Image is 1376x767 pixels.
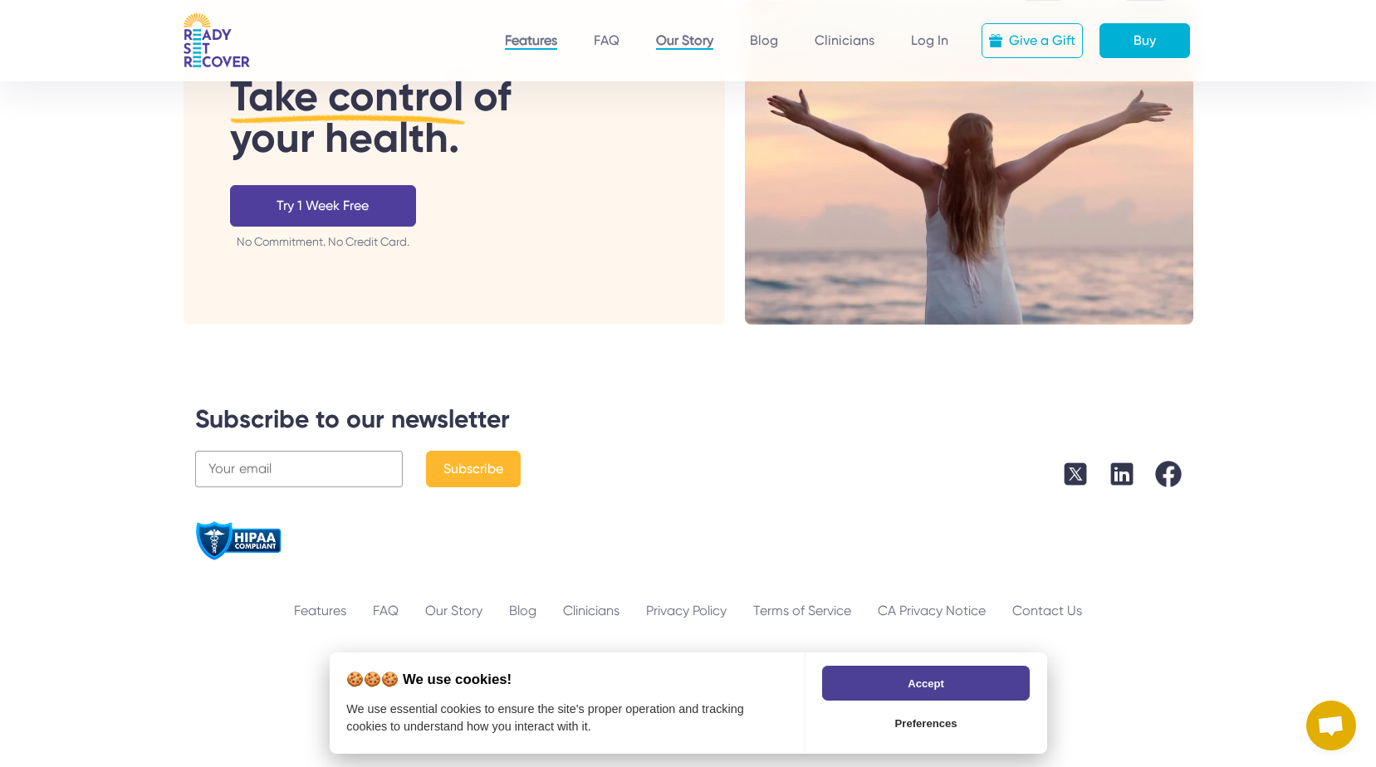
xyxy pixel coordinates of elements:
div: Contact Us [999,601,1095,621]
a: Terms of Service [740,601,864,621]
a: Features [505,32,557,50]
a: Open chat [1306,701,1356,750]
a: Features [281,601,360,621]
h2: 🍪🍪🍪 We use cookies! [330,672,805,687]
img: RSR [184,13,250,68]
a: Blog [496,601,550,621]
img: Linkedin icn [1109,461,1135,487]
a: Our Story [412,601,496,621]
img: Beachwoman [745,1,1193,325]
img: Hipaa [195,520,282,561]
a: Clinicians [550,601,633,621]
span: Take control [230,71,473,121]
a: FAQ [360,601,412,621]
div: We use essential cookies to ensure the site's proper operation and tracking cookies to understand... [346,702,743,734]
a: Privacy Policy [633,601,740,621]
div: CookieChimp [330,652,1047,754]
a: Give a Gift [982,23,1083,58]
a: CA Privacy Notice [864,601,999,621]
a: Buy [1099,23,1190,58]
a: Our Story [656,32,713,50]
button: Accept [822,666,1029,701]
a: Blog [750,32,778,48]
a: FAQ [594,32,619,48]
a: Clinicians [815,32,874,48]
a: Log In [911,32,948,48]
div: Buy [1134,31,1156,51]
button: Subscribe [426,451,521,487]
button: Preferences [822,706,1029,740]
div: of your health. [230,76,655,159]
div: Subscribe to our newsletter [195,404,521,434]
img: Line [230,105,473,135]
div: Give a Gift [1009,31,1075,51]
a: Try 1 Week Free [230,185,416,227]
img: Fb icn [1155,461,1182,487]
div: No Commitment. No Credit Card. [230,233,416,250]
img: X icn [1062,461,1089,487]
